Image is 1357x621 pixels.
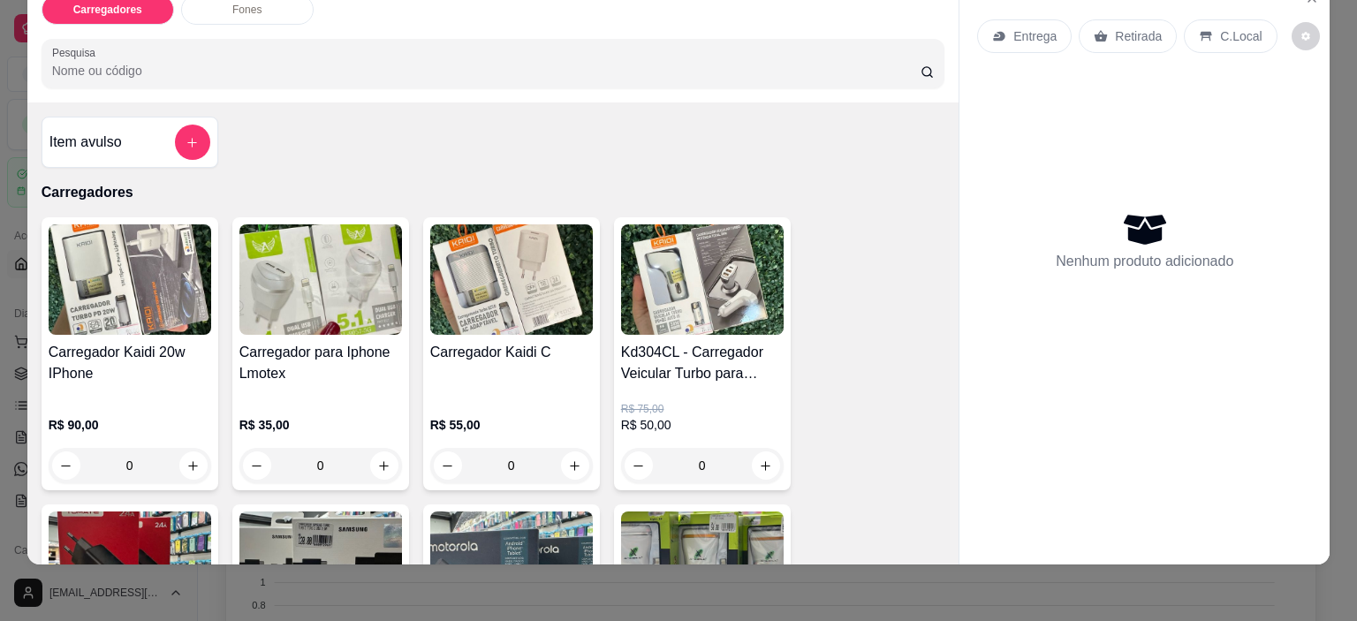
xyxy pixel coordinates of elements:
img: product-image [239,224,402,335]
p: R$ 35,00 [239,416,402,434]
button: decrease-product-quantity [52,451,80,480]
p: Entrega [1013,27,1057,45]
label: Pesquisa [52,45,102,60]
input: Pesquisa [52,62,921,80]
img: product-image [49,224,211,335]
p: R$ 55,00 [430,416,593,434]
p: Retirada [1115,27,1162,45]
img: product-image [430,224,593,335]
p: Nenhum produto adicionado [1056,251,1233,272]
h4: Item avulso [49,132,122,153]
button: increase-product-quantity [370,451,398,480]
p: C.Local [1220,27,1262,45]
h4: Carregador para Iphone Lmotex [239,342,402,384]
p: Carregadores [42,182,945,203]
img: product-image [621,224,784,335]
h4: Carregador Kaidi C [430,342,593,363]
h4: Kd304CL - Carregador Veicular Turbo para IPhone [621,342,784,384]
button: increase-product-quantity [561,451,589,480]
p: Fones [232,3,262,17]
button: add-separate-item [175,125,210,160]
p: R$ 50,00 [621,416,784,434]
button: decrease-product-quantity [243,451,271,480]
button: decrease-product-quantity [434,451,462,480]
p: R$ 90,00 [49,416,211,434]
button: decrease-product-quantity [625,451,653,480]
h4: Carregador Kaidi 20w IPhone [49,342,211,384]
button: increase-product-quantity [179,451,208,480]
button: decrease-product-quantity [1292,22,1320,50]
button: increase-product-quantity [752,451,780,480]
p: R$ 75,00 [621,402,784,416]
p: Carregadores [73,3,142,17]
